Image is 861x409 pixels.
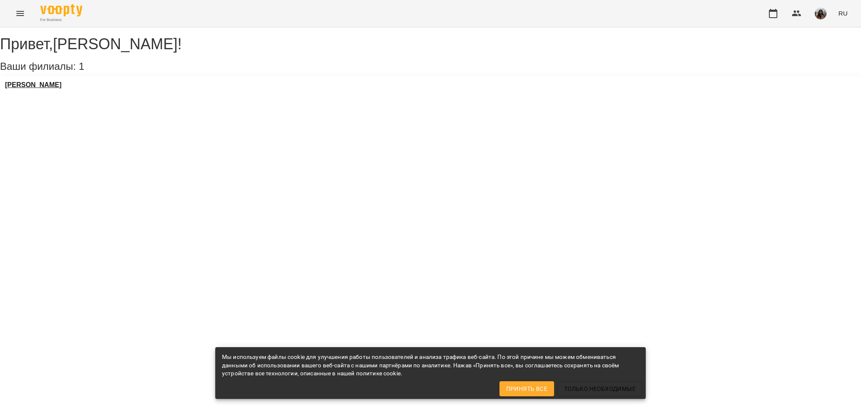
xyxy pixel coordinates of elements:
span: RU [838,9,848,18]
span: For Business [40,17,82,23]
a: [PERSON_NAME] [5,81,61,89]
span: 1 [79,61,84,72]
img: cf3ea0a0c680b25cc987e5e4629d86f3.jpg [815,8,827,19]
button: Menu [10,3,30,24]
img: Voopty Logo [40,4,82,16]
button: RU [835,5,851,21]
